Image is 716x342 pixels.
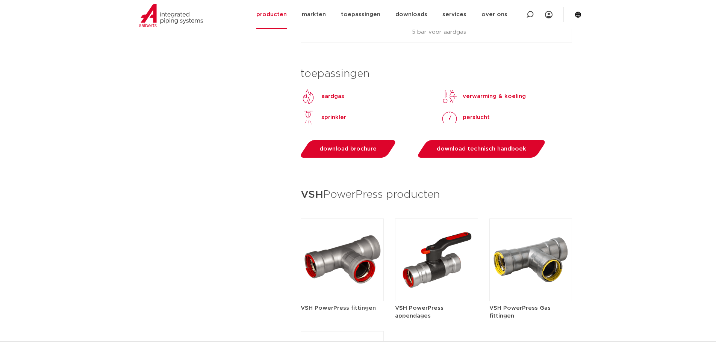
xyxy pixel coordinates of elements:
a: sprinkler [301,110,346,125]
a: VSH PowerPress appendages [395,257,478,320]
span: download brochure [319,146,377,152]
a: perslucht [442,110,490,125]
p: aardgas [321,92,344,101]
h5: VSH PowerPress appendages [395,304,478,320]
a: download technisch handboek [416,140,547,158]
h5: VSH PowerPress Gas fittingen [489,304,572,320]
h5: VSH PowerPress fittingen [301,304,384,312]
p: perslucht [463,113,490,122]
span: download technisch handboek [437,146,526,152]
p: verwarming & koeling [463,92,526,101]
h3: toepassingen [301,66,572,81]
h3: PowerPress producten [301,186,572,204]
a: VSH PowerPress fittingen [301,257,384,312]
a: download brochure [299,140,398,158]
a: aardgas [301,89,344,104]
p: sprinkler [321,113,346,122]
a: verwarming & koeling [442,89,526,104]
a: VSH PowerPress Gas fittingen [489,257,572,320]
strong: VSH [301,190,323,200]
